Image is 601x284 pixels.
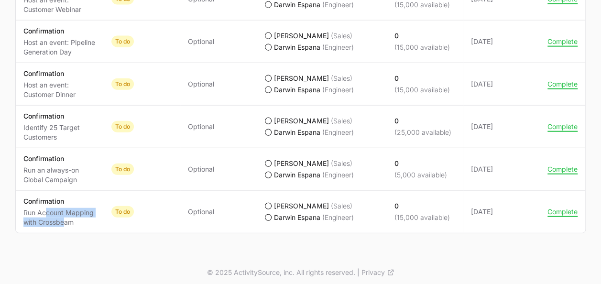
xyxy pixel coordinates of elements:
a: Privacy [361,268,394,277]
span: [DATE] [471,164,532,174]
span: (Engineer) [322,170,354,180]
span: (Sales) [331,159,352,168]
p: 0 [394,201,450,211]
p: Confirmation [23,154,96,164]
p: Confirmation [23,197,96,206]
p: Run an always-on Global Campaign [23,165,96,185]
p: 0 [394,31,450,41]
span: (Engineer) [322,128,354,137]
span: Darwin Espana [274,170,320,180]
p: Confirmation [23,69,96,78]
p: (15,000 available) [394,43,450,52]
button: Complete [547,208,578,216]
p: 0 [394,116,451,126]
span: (Engineer) [322,85,354,95]
p: Identify 25 Target Customers [23,123,96,142]
span: [DATE] [471,207,532,217]
span: Darwin Espana [274,85,320,95]
span: Darwin Espana [274,128,320,137]
button: Complete [547,80,578,88]
span: [DATE] [471,79,532,89]
span: (Sales) [331,31,352,41]
span: [PERSON_NAME] [274,116,329,126]
p: Run Account Mapping with Crossbeam [23,208,96,227]
button: Complete [547,165,578,174]
span: (Engineer) [322,43,354,52]
p: (15,000 available) [394,213,450,222]
span: (Engineer) [322,213,354,222]
span: Optional [188,79,214,89]
p: (25,000 available) [394,128,451,137]
span: Optional [188,207,214,217]
span: Optional [188,37,214,46]
span: Optional [188,164,214,174]
span: | [357,268,360,277]
p: 0 [394,74,450,83]
p: (15,000 available) [394,85,450,95]
button: Complete [547,122,578,131]
p: 0 [394,159,447,168]
span: (Sales) [331,201,352,211]
button: Complete [547,37,578,46]
span: Darwin Espana [274,213,320,222]
span: [PERSON_NAME] [274,201,329,211]
span: [PERSON_NAME] [274,31,329,41]
span: (Sales) [331,74,352,83]
p: Confirmation [23,26,96,36]
p: Host an event: Customer Dinner [23,80,96,99]
span: [DATE] [471,122,532,131]
span: (Sales) [331,116,352,126]
p: © 2025 ActivitySource, inc. All rights reserved. [207,268,355,277]
p: Host an event: Pipeline Generation Day [23,38,96,57]
p: (5,000 available) [394,170,447,180]
span: [PERSON_NAME] [274,74,329,83]
span: [PERSON_NAME] [274,159,329,168]
span: [DATE] [471,37,532,46]
p: Confirmation [23,111,96,121]
span: Darwin Espana [274,43,320,52]
span: Optional [188,122,214,131]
